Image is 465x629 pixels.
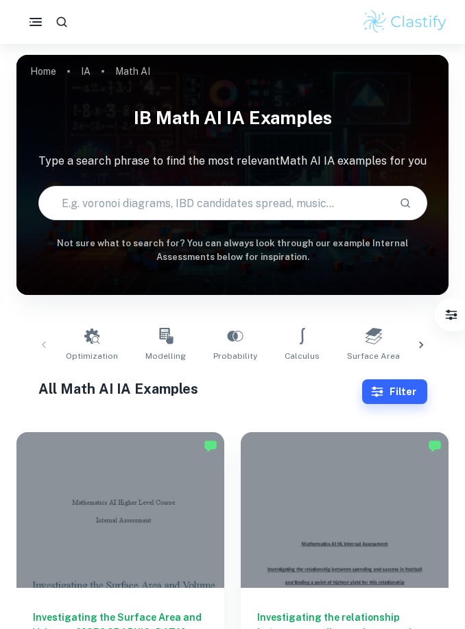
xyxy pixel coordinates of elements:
h6: Not sure what to search for? You can always look through our example Internal Assessments below f... [16,237,449,265]
h1: IB Math AI IA examples [16,99,449,137]
input: E.g. voronoi diagrams, IBD candidates spread, music... [39,184,388,222]
button: Search [394,191,417,215]
span: Modelling [145,350,186,362]
span: Probability [213,350,257,362]
p: Type a search phrase to find the most relevant Math AI IA examples for you [16,153,449,169]
p: Math AI [115,64,150,79]
h1: All Math AI IA Examples [38,379,362,399]
a: IA [81,62,91,81]
img: Marked [204,439,217,453]
span: Optimization [66,350,118,362]
img: Clastify logo [361,8,449,36]
a: Home [30,62,56,81]
button: Filter [438,301,465,329]
img: Marked [428,439,442,453]
span: Surface Area [347,350,400,362]
span: Calculus [285,350,320,362]
button: Filter [362,379,427,404]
